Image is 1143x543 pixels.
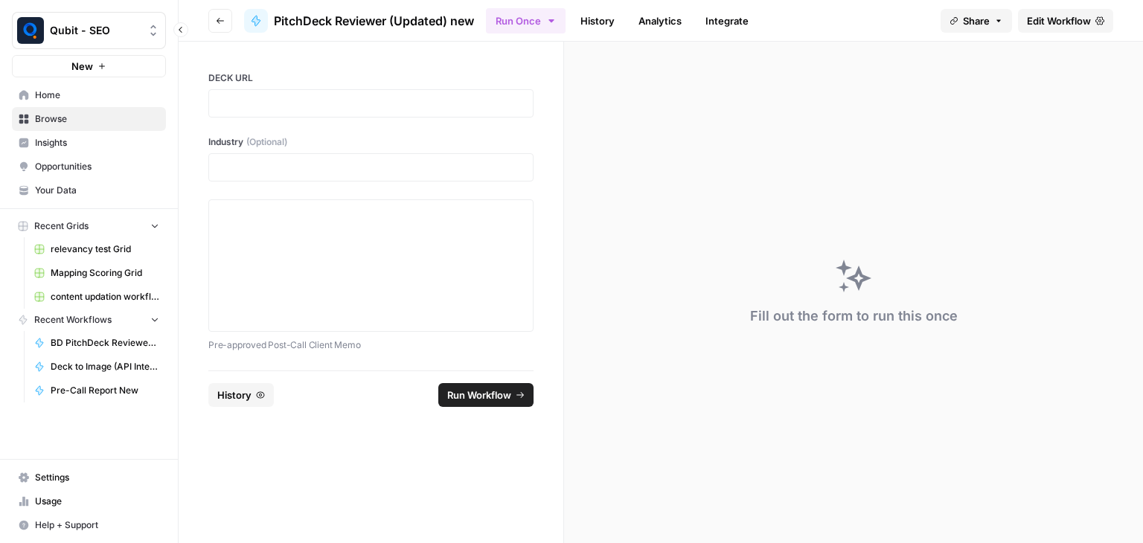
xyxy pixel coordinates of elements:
span: Opportunities [35,160,159,173]
button: Workspace: Qubit - SEO [12,12,166,49]
a: Usage [12,489,166,513]
button: Share [941,9,1012,33]
span: BD PitchDeck Reviewer (Updated) [51,336,159,350]
a: Deck to Image (API Integration) [28,355,166,379]
span: Deck to Image (API Integration) [51,360,159,373]
a: Mapping Scoring Grid [28,261,166,285]
span: Edit Workflow [1027,13,1091,28]
span: content updation workflow [51,290,159,303]
span: Browse [35,112,159,126]
span: History [217,388,252,402]
span: Recent Grids [34,219,89,233]
a: content updation workflow [28,285,166,309]
button: Help + Support [12,513,166,537]
a: Opportunities [12,155,166,179]
span: Run Workflow [447,388,511,402]
a: Insights [12,131,166,155]
span: Your Data [35,184,159,197]
a: Edit Workflow [1018,9,1113,33]
span: Help + Support [35,518,159,532]
a: History [571,9,624,33]
span: Mapping Scoring Grid [51,266,159,280]
span: Share [963,13,990,28]
a: Browse [12,107,166,131]
button: New [12,55,166,77]
span: New [71,59,93,74]
a: Integrate [697,9,758,33]
span: (Optional) [246,135,287,149]
a: Your Data [12,179,166,202]
button: History [208,383,274,407]
label: DECK URL [208,71,534,85]
button: Recent Grids [12,215,166,237]
span: Pre-Call Report New [51,384,159,397]
span: PitchDeck Reviewer (Updated) new [274,12,474,30]
span: Settings [35,471,159,484]
a: BD PitchDeck Reviewer (Updated) [28,331,166,355]
button: Recent Workflows [12,309,166,331]
a: Pre-Call Report New [28,379,166,402]
span: Recent Workflows [34,313,112,327]
img: Qubit - SEO Logo [17,17,44,44]
label: Industry [208,135,534,149]
span: relevancy test Grid [51,242,159,256]
p: Pre-approved Post-Call Client Memo [208,338,534,353]
span: Qubit - SEO [50,23,140,38]
a: Analytics [630,9,691,33]
span: Insights [35,136,159,150]
button: Run Once [486,8,566,33]
div: Fill out the form to run this once [750,306,958,327]
button: Run Workflow [438,383,534,407]
a: PitchDeck Reviewer (Updated) new [244,9,474,33]
a: Settings [12,466,166,489]
a: Home [12,83,166,107]
a: relevancy test Grid [28,237,166,261]
span: Usage [35,495,159,508]
span: Home [35,89,159,102]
